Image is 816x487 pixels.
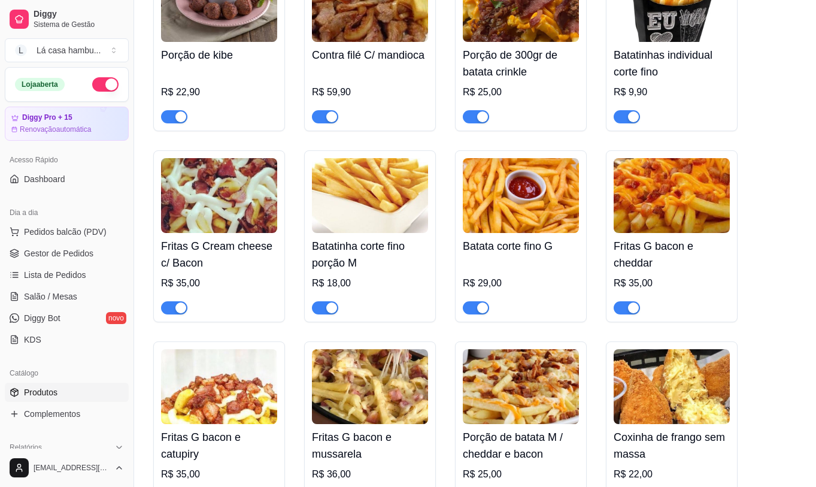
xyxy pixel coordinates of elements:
[614,47,730,80] h4: Batatinhas individual corte fino
[24,269,86,281] span: Lista de Pedidos
[24,386,57,398] span: Produtos
[5,330,129,349] a: KDS
[34,9,124,20] span: Diggy
[24,312,60,324] span: Diggy Bot
[5,222,129,241] button: Pedidos balcão (PDV)
[463,429,579,462] h4: Porção de batata M / cheddar e bacon
[463,238,579,255] h4: Batata corte fino G
[34,463,110,473] span: [EMAIL_ADDRESS][DOMAIN_NAME]
[614,85,730,99] div: R$ 9,90
[10,443,42,452] span: Relatórios
[161,238,277,271] h4: Fritas G Cream cheese c/ Bacon
[161,85,277,99] div: R$ 22,90
[312,158,428,233] img: product-image
[5,170,129,189] a: Dashboard
[5,150,129,170] div: Acesso Rápido
[312,349,428,424] img: product-image
[37,44,101,56] div: Lá casa hambu ...
[463,158,579,233] img: product-image
[312,238,428,271] h4: Batatinha corte fino porção M
[5,453,129,482] button: [EMAIL_ADDRESS][DOMAIN_NAME]
[161,47,277,63] h4: Porção de kibe
[24,226,107,238] span: Pedidos balcão (PDV)
[5,364,129,383] div: Catálogo
[5,265,129,285] a: Lista de Pedidos
[463,276,579,291] div: R$ 29,00
[5,38,129,62] button: Select a team
[24,334,41,346] span: KDS
[161,158,277,233] img: product-image
[614,349,730,424] img: product-image
[24,173,65,185] span: Dashboard
[463,85,579,99] div: R$ 25,00
[312,47,428,63] h4: Contra filé C/ mandioca
[22,113,72,122] article: Diggy Pro + 15
[20,125,91,134] article: Renovação automática
[312,429,428,462] h4: Fritas G bacon e mussarela
[15,44,27,56] span: L
[161,276,277,291] div: R$ 35,00
[5,308,129,328] a: Diggy Botnovo
[614,238,730,271] h4: Fritas G bacon e cheddar
[614,158,730,233] img: product-image
[161,429,277,462] h4: Fritas G bacon e catupiry
[5,203,129,222] div: Dia a dia
[614,276,730,291] div: R$ 35,00
[5,244,129,263] a: Gestor de Pedidos
[161,467,277,482] div: R$ 35,00
[5,287,129,306] a: Salão / Mesas
[614,467,730,482] div: R$ 22,00
[92,77,119,92] button: Alterar Status
[161,349,277,424] img: product-image
[24,247,93,259] span: Gestor de Pedidos
[312,467,428,482] div: R$ 36,00
[463,349,579,424] img: product-image
[34,20,124,29] span: Sistema de Gestão
[5,404,129,424] a: Complementos
[614,429,730,462] h4: Coxinha de frango sem massa
[312,276,428,291] div: R$ 18,00
[463,467,579,482] div: R$ 25,00
[24,291,77,303] span: Salão / Mesas
[5,107,129,141] a: Diggy Pro + 15Renovaçãoautomática
[5,383,129,402] a: Produtos
[5,5,129,34] a: DiggySistema de Gestão
[463,47,579,80] h4: Porção de 300gr de batata crinkle
[312,85,428,99] div: R$ 59,90
[15,78,65,91] div: Loja aberta
[24,408,80,420] span: Complementos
